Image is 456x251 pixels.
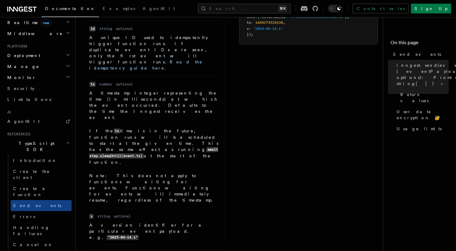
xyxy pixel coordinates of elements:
[247,15,255,19] span: user
[5,28,72,39] button: Middleware
[116,82,133,87] dd: optional
[99,82,112,87] dd: number
[89,214,94,219] code: v
[394,60,449,89] a: inngest.send(eventPayload | eventPayload[], options): Promise<{ ids: string[] }>
[11,183,72,200] a: Create a function
[400,91,449,104] span: Return values
[89,59,203,70] a: Read the idempotency guide here
[116,26,133,31] dd: optional
[289,15,345,19] span: "6463da8211cdbbcb191dd7da"
[5,44,27,49] span: Platform
[328,5,343,12] button: Toggle dark mode
[7,119,40,124] span: AgentKit
[285,15,287,19] span: :
[5,63,39,70] span: Manage
[5,83,72,94] a: Security
[394,106,449,123] a: User data encryption 🔐
[13,203,61,208] span: Send events
[11,200,72,211] a: Send events
[13,158,57,163] span: Introduction
[397,109,449,121] span: User data encryption 🔐
[107,235,139,240] code: "2023-04-14.1"
[5,140,66,152] span: TypeScript SDK
[97,214,110,219] dd: string
[353,4,408,13] a: Contact sales
[398,89,449,106] a: Return values
[255,20,283,25] span: 1684274328198
[99,26,112,31] dd: string
[5,30,63,37] span: Middleware
[347,15,349,19] span: ,
[5,74,36,81] span: Monitor
[257,15,285,19] span: { external_id
[89,34,221,71] p: A unique ID used to idempotently trigger function runs. If duplicate event IDs are seen, only the...
[345,15,347,19] span: }
[393,51,441,57] span: Send events
[13,225,50,236] span: Handling failures
[251,20,253,25] span: :
[89,128,221,165] p: If the time is in the future, function runs will be scheduled to start at the given time. This ha...
[397,126,442,132] span: Usage limits
[103,6,135,11] span: Examples
[11,155,72,166] a: Introduction
[7,97,51,102] span: Limitations
[391,39,449,49] h4: On this page
[114,214,131,219] dd: optional
[5,61,72,72] button: Manage
[394,123,449,134] a: Usage limits
[89,26,96,31] code: id
[255,15,257,19] span: :
[278,5,287,12] kbd: ⌘K
[13,186,49,197] span: Create a function
[5,20,51,26] span: Realtime
[247,20,251,25] span: ts
[253,27,283,31] span: "2024-05-15.1"
[5,17,72,28] button: Realtimenew
[13,242,53,247] span: Cancel on
[99,2,139,16] a: Examples
[7,86,34,91] span: Security
[89,82,96,87] code: ts
[5,116,72,127] a: AgentKit
[247,27,249,31] span: v
[139,2,179,16] a: AgentKit
[5,132,30,137] span: References
[249,27,251,31] span: :
[11,222,72,239] a: Handling failures
[41,20,51,26] span: new
[411,4,451,13] a: Sign Up
[247,32,253,37] span: });
[5,72,72,83] button: Monitor
[391,49,449,60] a: Send events
[5,50,72,61] button: Deployment
[198,4,291,13] button: Search...⌘K
[11,211,72,222] a: Errors
[13,214,35,219] span: Errors
[89,222,221,241] p: A version identifier for a particular event payload. e.g.
[114,128,120,134] code: ts
[5,94,72,105] a: Limitations
[89,90,221,120] p: A timestamp integer representing the time (in milliseconds) at which the event occurred. Defaults...
[45,6,95,11] span: Documentation
[11,239,72,250] a: Cancel on
[13,169,50,180] span: Create the client
[5,138,72,155] button: TypeScript SDK
[283,20,285,25] span: ,
[143,6,175,11] span: AgentKit
[11,166,72,183] a: Create the client
[5,110,11,115] span: AI
[5,52,40,59] span: Deployment
[41,2,99,17] a: Documentation
[89,173,221,203] p: Note: This does not apply to functions waiting for events. Functions waiting for events will imme...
